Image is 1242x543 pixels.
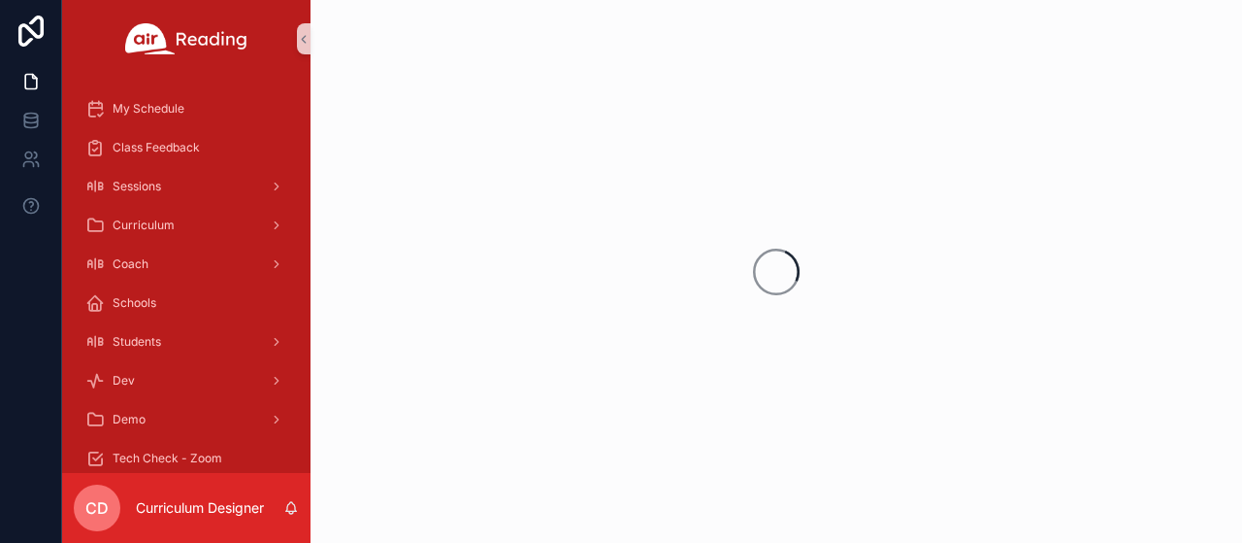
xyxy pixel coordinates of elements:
a: Coach [74,247,299,282]
a: Demo [74,402,299,437]
span: Dev [113,373,135,389]
span: My Schedule [113,101,184,117]
span: Coach [113,256,148,272]
a: Dev [74,363,299,398]
span: Sessions [113,179,161,194]
a: Tech Check - Zoom [74,441,299,476]
a: Sessions [74,169,299,204]
img: App logo [125,23,247,54]
span: CD [85,496,109,520]
span: Curriculum [113,218,175,233]
div: scrollable content [62,78,310,473]
span: Demo [113,412,146,427]
span: Tech Check - Zoom [113,451,222,466]
span: Students [113,334,161,350]
a: Class Feedback [74,130,299,165]
a: Schools [74,286,299,321]
a: My Schedule [74,91,299,126]
a: Students [74,324,299,359]
span: Schools [113,295,156,311]
span: Class Feedback [113,140,200,155]
p: Curriculum Designer [136,498,264,518]
a: Curriculum [74,208,299,243]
